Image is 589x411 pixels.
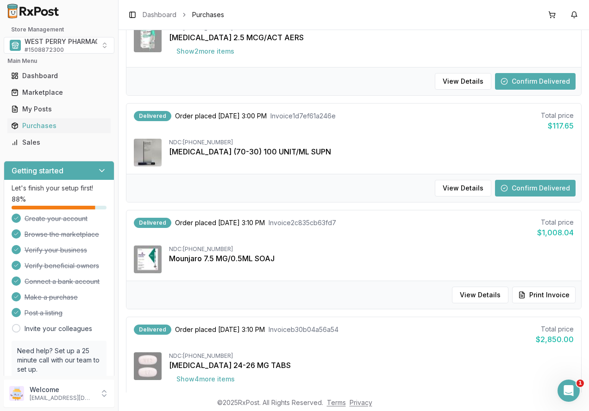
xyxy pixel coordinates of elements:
span: Order placed [DATE] 3:00 PM [175,111,267,121]
div: $1,008.04 [537,227,574,238]
h2: Store Management [4,26,114,33]
span: Browse the marketplace [25,230,99,239]
a: Purchases [7,117,111,134]
span: Purchases [192,10,224,19]
div: [MEDICAL_DATA] 2.5 MCG/ACT AERS [169,32,574,43]
a: Dashboard [7,67,111,84]
div: Dashboard [11,71,107,80]
div: Delivered [134,325,171,335]
button: Sales [4,135,114,150]
div: My Posts [11,104,107,114]
a: Terms [327,399,346,406]
a: My Posts [7,101,111,117]
div: Total price [537,218,574,227]
button: Confirm Delivered [495,180,576,196]
div: NDC: [PHONE_NUMBER] [169,245,574,253]
button: View Details [435,73,491,90]
div: [MEDICAL_DATA] 24-26 MG TABS [169,360,574,371]
a: Marketplace [7,84,111,101]
div: $117.65 [541,120,574,131]
span: Create your account [25,214,88,223]
div: Total price [541,111,574,120]
span: Make a purchase [25,293,78,302]
p: [EMAIL_ADDRESS][DOMAIN_NAME] [30,394,94,402]
div: Delivered [134,218,171,228]
span: 1 [576,380,584,387]
span: Order placed [DATE] 3:10 PM [175,325,265,334]
span: 88 % [12,195,26,204]
button: Confirm Delivered [495,73,576,90]
img: Entresto 24-26 MG TABS [134,352,162,380]
div: [MEDICAL_DATA] (70-30) 100 UNIT/ML SUPN [169,146,574,157]
button: My Posts [4,102,114,117]
img: Mounjaro 7.5 MG/0.5ML SOAJ [134,245,162,273]
img: Spiriva Respimat 2.5 MCG/ACT AERS [134,25,162,52]
button: View Details [435,180,491,196]
div: Mounjaro 7.5 MG/0.5ML SOAJ [169,253,574,264]
button: Dashboard [4,68,114,83]
div: Sales [11,138,107,147]
button: Select a view [4,37,114,54]
button: Show4more items [169,371,242,387]
span: Order placed [DATE] 3:10 PM [175,218,265,227]
div: $2,850.00 [536,334,574,345]
div: NDC: [PHONE_NUMBER] [169,139,574,146]
button: Show2more items [169,43,242,60]
img: RxPost Logo [4,4,63,18]
p: Welcome [30,385,94,394]
button: Print Invoice [512,287,576,303]
iframe: Intercom live chat [558,380,580,402]
span: Post a listing [25,308,63,318]
span: Invoice 2c835cb63fd7 [269,218,336,227]
div: Delivered [134,111,171,121]
p: Need help? Set up a 25 minute call with our team to set up. [17,346,101,374]
div: NDC: [PHONE_NUMBER] [169,352,574,360]
p: Let's finish your setup first! [12,184,107,193]
a: Privacy [350,399,372,406]
span: Invoice 1d7ef61a246e [270,111,336,121]
img: User avatar [9,386,24,401]
div: Total price [536,325,574,334]
img: NovoLOG Mix 70/30 FlexPen (70-30) 100 UNIT/ML SUPN [134,139,162,166]
h3: Getting started [12,165,63,176]
span: Connect a bank account [25,277,100,286]
nav: breadcrumb [143,10,224,19]
h2: Main Menu [7,57,111,65]
a: Dashboard [143,10,176,19]
span: Verify your business [25,245,87,255]
span: Verify beneficial owners [25,261,99,270]
span: Invoice b30b04a56a54 [269,325,338,334]
a: Invite your colleagues [25,324,92,333]
button: View Details [452,287,508,303]
div: Purchases [11,121,107,130]
button: Purchases [4,118,114,133]
div: Marketplace [11,88,107,97]
a: Book a call [17,374,53,382]
a: Sales [7,134,111,151]
span: # 1508872300 [25,46,64,54]
span: WEST PERRY PHARMACY INC [25,37,118,46]
button: Marketplace [4,85,114,100]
